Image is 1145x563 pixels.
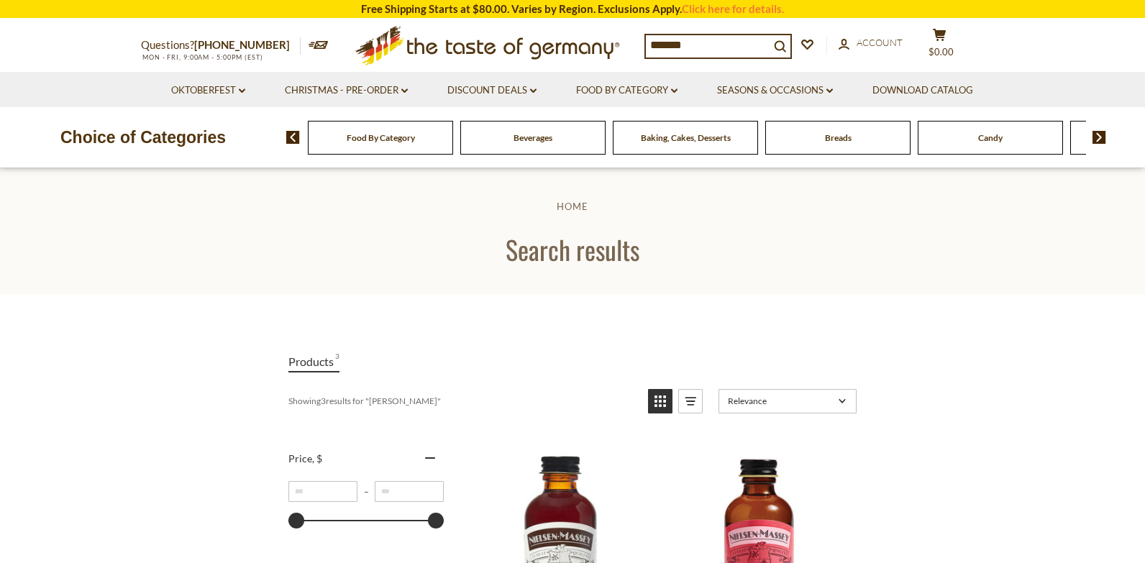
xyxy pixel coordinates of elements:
a: View grid mode [648,389,672,413]
span: Relevance [728,395,834,406]
span: MON - FRI, 9:00AM - 5:00PM (EST) [141,53,263,61]
a: Food By Category [576,83,678,99]
input: Minimum value [288,481,357,502]
span: – [357,486,375,497]
a: Candy [978,132,1003,143]
a: Christmas - PRE-ORDER [285,83,408,99]
a: Baking, Cakes, Desserts [641,132,731,143]
b: 3 [321,395,326,406]
a: Food By Category [347,132,415,143]
a: Home [557,201,588,212]
a: View list mode [678,389,703,413]
input: Maximum value [375,481,444,502]
div: Showing results for " " [288,389,637,413]
button: $0.00 [918,28,961,64]
a: Seasons & Occasions [717,83,833,99]
p: Questions? [141,36,301,55]
a: Breads [825,132,852,143]
img: previous arrow [286,131,300,144]
a: Download Catalog [872,83,973,99]
span: Account [857,37,903,48]
a: Beverages [514,132,552,143]
a: [PHONE_NUMBER] [194,38,290,51]
a: Account [839,35,903,51]
a: Discount Deals [447,83,537,99]
img: next arrow [1092,131,1106,144]
span: , $ [312,452,322,464]
span: Price [288,452,322,464]
a: Click here for details. [682,2,784,15]
span: $0.00 [929,46,954,58]
a: View Products Tab [288,352,339,372]
h1: Search results [45,233,1100,265]
a: Oktoberfest [171,83,245,99]
a: Sort options [719,389,857,413]
span: 3 [335,352,339,371]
